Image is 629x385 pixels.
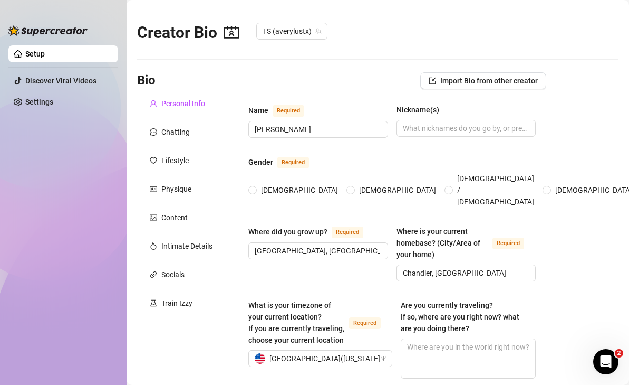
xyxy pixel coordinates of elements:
span: experiment [150,299,157,307]
img: logo-BBDzfeDw.svg [8,25,88,36]
span: Required [277,157,309,168]
label: Where is your current homebase? (City/Area of your home) [396,226,536,260]
h2: Creator Bio [137,23,239,43]
div: Chatting [161,126,190,138]
input: Where is your current homebase? (City/Area of your home) [403,267,528,279]
span: What is your timezone of your current location? If you are currently traveling, choose your curre... [248,301,344,344]
a: Setup [25,50,45,58]
span: user [150,100,157,107]
button: Import Bio from other creator [420,72,546,89]
div: Gender [248,156,273,168]
span: Required [273,105,304,117]
div: Physique [161,183,191,195]
a: Settings [25,98,53,106]
span: 2 [615,349,623,358]
div: Train Izzy [161,297,192,309]
label: Gender [248,156,321,168]
span: [GEOGRAPHIC_DATA] ( [US_STATE] Time ) [269,351,400,367]
span: TS (averylustx) [263,23,321,39]
span: link [150,271,157,278]
iframe: Intercom live chat [593,349,618,374]
span: Import Bio from other creator [440,77,538,85]
span: idcard [150,185,157,193]
div: Content [161,212,188,223]
span: Required [349,317,381,329]
div: Nickname(s) [396,104,439,116]
span: import [429,77,436,84]
input: Where did you grow up? [255,245,380,257]
label: Nickname(s) [396,104,447,116]
span: [DEMOGRAPHIC_DATA] [257,184,342,196]
span: Required [332,227,363,238]
div: Lifestyle [161,155,189,166]
span: heart [150,157,157,164]
h3: Bio [137,72,156,89]
div: Where did you grow up? [248,226,327,238]
div: Personal Info [161,98,205,109]
span: fire [150,242,157,250]
div: Intimate Details [161,240,212,252]
input: Name [255,124,380,135]
span: Are you currently traveling? If so, where are you right now? what are you doing there? [401,301,519,333]
div: Where is your current homebase? (City/Area of your home) [396,226,489,260]
label: Where did you grow up? [248,226,375,238]
span: team [315,28,322,34]
span: Required [492,238,524,249]
input: Nickname(s) [403,123,528,134]
span: [DEMOGRAPHIC_DATA] [355,184,440,196]
a: Discover Viral Videos [25,77,96,85]
label: Name [248,104,316,117]
span: contacts [224,24,239,40]
span: picture [150,214,157,221]
span: message [150,128,157,136]
div: Socials [161,269,185,280]
span: [DEMOGRAPHIC_DATA] / [DEMOGRAPHIC_DATA] [453,173,538,208]
div: Name [248,105,268,116]
img: us [255,353,265,364]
